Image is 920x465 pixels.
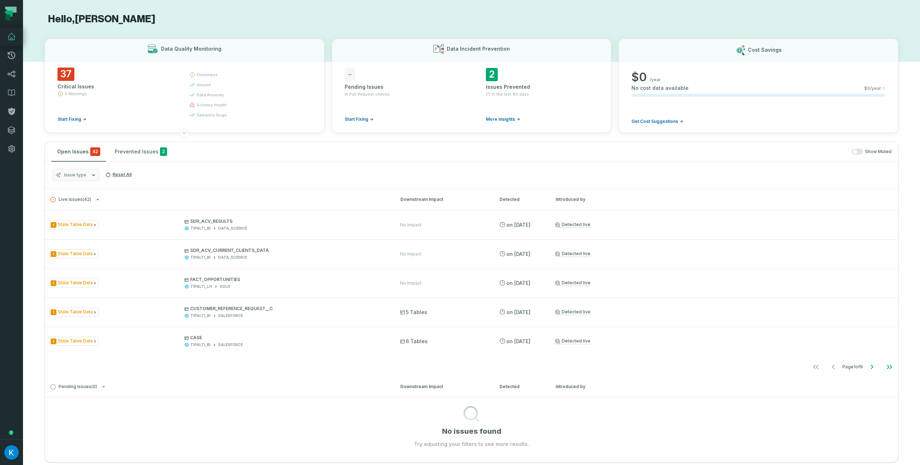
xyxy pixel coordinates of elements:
a: Detected live [555,280,590,286]
a: Start Fixing [57,116,86,122]
a: Start Fixing [345,116,373,122]
div: DATA_SCIENCE [218,226,247,231]
p: CASE [184,335,387,341]
span: /year [650,77,661,83]
div: No Impact [400,222,422,228]
span: Severity [51,280,56,286]
p: FACT_OPPORTUNITIES [184,277,387,282]
span: 37 [57,68,74,81]
relative-time: Feb 2, 2025, 7:56 PM GMT+2 [506,251,530,257]
ul: Page 1 of 9 [807,360,898,374]
div: Live Issues(42) [45,210,898,376]
span: Get Cost Suggestions [631,119,678,124]
button: Data Incident Prevention-Pending Issuesin Pull Request checksStart Fixing2Issues PreventedIn the ... [332,38,612,133]
button: Issue type [52,169,100,181]
span: Issue type [64,172,86,178]
span: volume [197,82,211,88]
p: Try adjusting your filters to see more results. [414,441,529,448]
div: Pending Issues(0) [45,397,898,448]
h1: Hello, [PERSON_NAME] [45,13,898,26]
div: Downstream Impact [400,196,487,203]
button: Go to last page [881,360,898,374]
button: Reset All [102,169,134,180]
div: SALESFORCE [218,313,243,318]
h3: Cost Savings [748,46,782,54]
div: GOLD [220,284,230,289]
span: semantic bugs [197,112,227,118]
div: Detected [500,383,543,390]
p: SDR_ACV_RESULTS [184,218,387,224]
div: Downstream Impact [400,383,487,390]
span: - [345,68,355,81]
span: 6 Tables [400,338,428,345]
span: 5 Warnings [65,91,87,97]
button: Cost Savings$0/yearNo cost data available$0/yearGet Cost Suggestions [618,38,898,133]
span: $ 0 [631,70,647,84]
span: critical issues and errors combined [90,147,100,156]
div: No Impact [400,251,422,257]
span: Start Fixing [57,116,81,122]
p: SDR_ACV_CURRENT_CLIENTS_DATA [184,248,387,253]
p: CUSTOMER_REFERENCE_REQUEST__C [184,306,387,312]
button: Open Issues [51,142,106,161]
span: 5 Tables [400,309,427,316]
img: avatar of Kosta Shougaev [4,445,19,460]
nav: pagination [45,360,898,374]
div: Critical Issues [57,83,176,90]
span: schema health [197,102,227,108]
span: $ 0 /year [864,86,881,91]
div: Tooltip anchor [8,429,14,436]
div: Issues Prevented [486,83,598,91]
div: TIPALTI_BI [190,313,211,318]
button: Go to next page [863,360,880,374]
span: No cost data available [631,84,689,92]
span: Issue Type [49,337,98,346]
div: Introduced by [556,383,620,390]
span: In the last 90 days [492,91,529,97]
relative-time: Feb 2, 2025, 7:56 PM GMT+2 [506,222,530,228]
div: Introduced by [556,196,620,203]
div: TIPALTI_BI [190,342,211,347]
div: Show Muted [176,149,892,155]
a: Detected live [555,222,590,228]
span: Severity [51,309,56,315]
button: Live Issues(42) [50,197,387,202]
div: TIPALTI_LH [190,284,212,289]
span: 2 [486,68,498,81]
div: DATA_SCIENCE [218,255,247,260]
button: Go to previous page [825,360,842,374]
relative-time: Feb 2, 2025, 7:56 PM GMT+2 [506,309,530,315]
div: Detected [500,196,543,203]
div: TIPALTI_BI [190,255,211,260]
div: No Impact [400,280,422,286]
span: Issue Type [49,249,98,258]
h1: No issues found [442,426,501,436]
h3: Data Incident Prevention [447,45,510,52]
relative-time: Feb 2, 2025, 7:56 PM GMT+2 [506,338,530,344]
span: Start Fixing [345,116,368,122]
h3: Data Quality Monitoring [161,45,221,52]
div: SALESFORCE [218,342,243,347]
span: Issue Type [49,278,98,287]
div: TIPALTI_BI [190,226,211,231]
span: freshness [197,72,218,78]
button: Pending Issues(0) [50,384,387,390]
span: Severity [51,222,56,228]
a: Detected live [555,338,590,344]
span: 2 [160,147,167,156]
a: Detected live [555,309,590,315]
span: Severity [51,251,56,257]
a: Get Cost Suggestions [631,119,683,124]
button: Data Quality Monitoring37Critical Issues5 WarningsStart Fixingfreshnessvolumedata anomalyschema h... [45,38,325,133]
span: in Pull Request checks [345,91,390,97]
button: Go to first page [807,360,824,374]
span: data anomaly [197,92,224,98]
span: More insights [486,116,515,122]
span: Live Issues ( 42 ) [50,197,91,202]
relative-time: Feb 2, 2025, 7:56 PM GMT+2 [506,280,530,286]
div: Pending Issues [345,83,457,91]
span: Issue Type [49,308,98,317]
button: Prevented Issues [109,142,173,161]
span: Issue Type [49,220,98,229]
span: Severity [51,339,56,344]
